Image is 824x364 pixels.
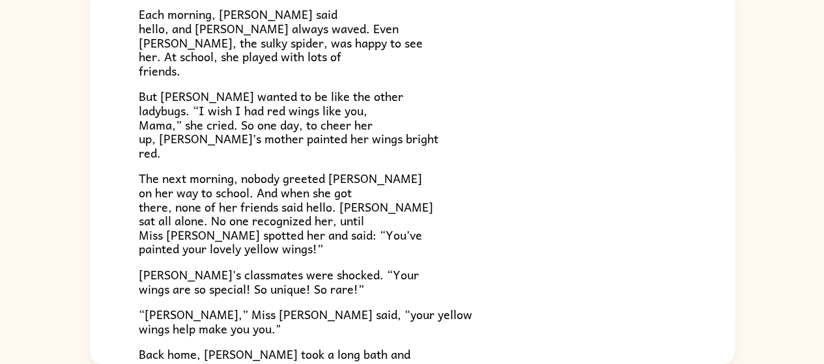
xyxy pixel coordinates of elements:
[139,87,438,161] span: But [PERSON_NAME] wanted to be like the other ladybugs. “I wish I had red wings like you, Mama,” ...
[139,305,472,338] span: “[PERSON_NAME],” Miss [PERSON_NAME] said, “your yellow wings help make you you."
[139,169,433,258] span: The next morning, nobody greeted [PERSON_NAME] on her way to school. And when she got there, none...
[139,265,419,298] span: [PERSON_NAME]'s classmates were shocked. “Your wings are so special! So unique! So rare!”
[139,5,423,79] span: Each morning, [PERSON_NAME] said hello, and [PERSON_NAME] always waved. Even [PERSON_NAME], the s...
